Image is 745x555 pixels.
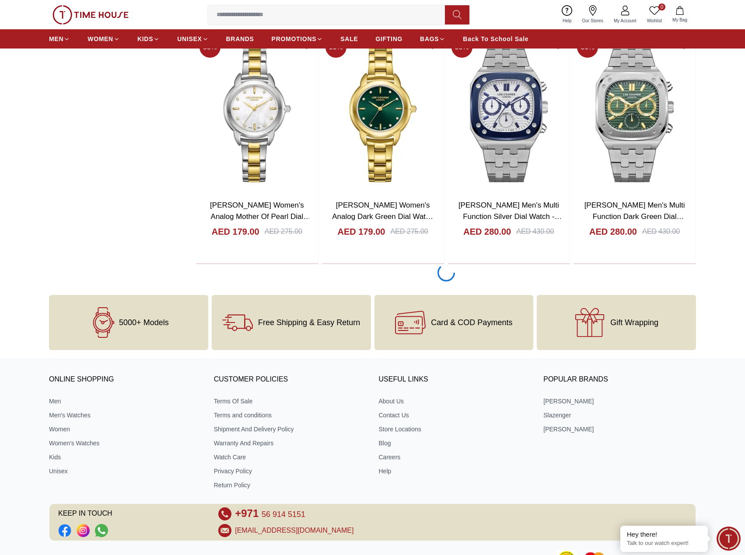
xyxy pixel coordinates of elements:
li: Facebook [58,524,71,537]
a: Back To School Sale [463,31,528,47]
span: Gift Wrapping [610,318,658,327]
div: AED 430.00 [642,226,680,237]
a: Watch Care [214,453,367,461]
div: AED 275.00 [390,226,428,237]
a: Social Link [77,524,90,537]
h3: CUSTOMER POLICIES [214,373,367,386]
span: 56 914 5151 [262,510,305,519]
span: Card & COD Payments [431,318,512,327]
span: My Account [610,17,640,24]
div: Chat Widget [717,527,741,551]
div: AED 430.00 [516,226,554,237]
a: PROMOTIONS [272,31,323,47]
span: Our Stores [579,17,607,24]
a: Our Stores [577,3,609,26]
span: Free Shipping & Easy Return [258,318,360,327]
a: WOMEN [87,31,120,47]
a: UNISEX [177,31,208,47]
h4: AED 280.00 [589,225,637,238]
img: Lee Cooper Men's Multi Function Dark Green Dial Watch - LC08023.370 [574,33,696,193]
span: 5000+ Models [119,318,169,327]
a: [PERSON_NAME] Women's Analog Dark Green Dial Watch - LC08024.170 [332,201,434,232]
div: AED 275.00 [265,226,302,237]
a: BAGS [420,31,445,47]
a: KIDS [137,31,160,47]
img: Lee Cooper Women's Analog Dark Green Dial Watch - LC08024.170 [322,33,444,193]
img: ... [52,5,129,24]
a: [PERSON_NAME] [543,397,696,406]
h4: AED 179.00 [338,225,385,238]
a: About Us [379,397,532,406]
h3: ONLINE SHOPPING [49,373,202,386]
span: Back To School Sale [463,35,528,43]
span: PROMOTIONS [272,35,317,43]
a: [PERSON_NAME] Men's Multi Function Silver Dial Watch - LC08023.390 [458,201,562,232]
a: Men's Watches [49,411,202,420]
a: Blog [379,439,532,447]
img: Lee Cooper Men's Multi Function Silver Dial Watch - LC08023.390 [448,33,570,193]
a: Social Link [58,524,71,537]
span: MEN [49,35,63,43]
a: Return Policy [214,481,367,489]
a: MEN [49,31,70,47]
a: Careers [379,453,532,461]
a: [PERSON_NAME] [543,425,696,434]
a: Warranty And Repairs [214,439,367,447]
button: My Bag [667,4,693,25]
span: BRANDS [226,35,254,43]
a: 0Wishlist [642,3,667,26]
h3: USEFUL LINKS [379,373,532,386]
a: [PERSON_NAME] Men's Multi Function Dark Green Dial Watch - LC08023.370 [584,201,685,232]
h4: AED 280.00 [463,225,511,238]
a: Shipment And Delivery Policy [214,425,367,434]
a: Social Link [95,524,108,537]
a: Unisex [49,467,202,475]
a: Women's Watches [49,439,202,447]
span: SALE [340,35,358,43]
span: KEEP IN TOUCH [58,507,206,520]
a: BRANDS [226,31,254,47]
a: Store Locations [379,425,532,434]
h3: Popular Brands [543,373,696,386]
h4: AED 179.00 [212,225,259,238]
a: Terms and conditions [214,411,367,420]
p: Talk to our watch expert! [627,540,701,547]
a: Kids [49,453,202,461]
a: Help [379,467,532,475]
span: Help [559,17,575,24]
a: Help [557,3,577,26]
a: [EMAIL_ADDRESS][DOMAIN_NAME] [235,525,353,536]
span: Wishlist [644,17,665,24]
a: Privacy Policy [214,467,367,475]
a: [PERSON_NAME] Women's Analog Mother Of Pearl Dial Watch - LC08024.220 [210,201,311,232]
span: WOMEN [87,35,113,43]
a: Contact Us [379,411,532,420]
span: UNISEX [177,35,202,43]
span: My Bag [669,17,691,23]
a: GIFTING [375,31,402,47]
a: +971 56 914 5151 [235,507,305,520]
div: Hey there! [627,530,701,539]
img: Lee Cooper Women's Analog Mother Of Pearl Dial Watch - LC08024.220 [196,33,318,193]
span: GIFTING [375,35,402,43]
a: Women [49,425,202,434]
span: KIDS [137,35,153,43]
span: 0 [658,3,665,10]
a: Terms Of Sale [214,397,367,406]
a: Slazenger [543,411,696,420]
a: SALE [340,31,358,47]
a: Men [49,397,202,406]
span: BAGS [420,35,439,43]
